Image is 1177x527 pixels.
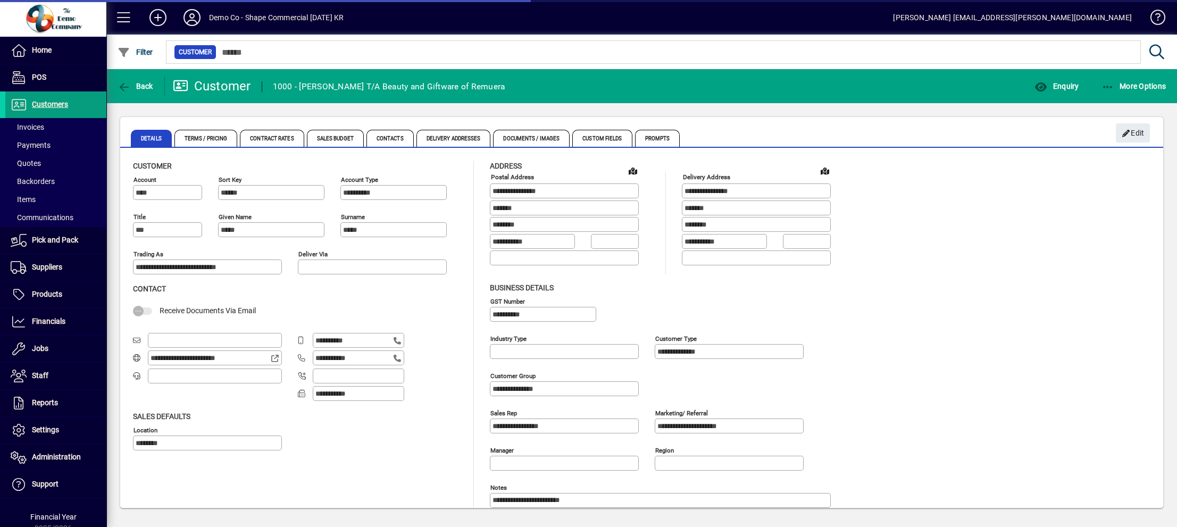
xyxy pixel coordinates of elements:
a: Staff [5,363,106,389]
span: Home [32,46,52,54]
a: Backorders [5,172,106,190]
a: View on map [816,162,833,179]
mat-label: Sort key [219,176,241,183]
mat-label: Customer group [490,372,536,379]
span: Quotes [11,159,41,168]
span: Back [118,82,153,90]
mat-label: Notes [490,483,507,491]
span: Suppliers [32,263,62,271]
mat-label: Marketing/ Referral [655,409,708,416]
span: Backorders [11,177,55,186]
a: Suppliers [5,254,106,281]
mat-label: Given name [219,213,252,221]
span: Custom Fields [572,130,632,147]
mat-label: Industry type [490,334,527,342]
button: Profile [175,8,209,27]
span: Customer [179,47,212,57]
mat-label: Deliver via [298,250,328,258]
a: Jobs [5,336,106,362]
div: Demo Co - Shape Commercial [DATE] KR [209,9,344,26]
span: Delivery Addresses [416,130,491,147]
mat-label: Title [133,213,146,221]
button: Add [141,8,175,27]
span: Support [32,480,59,488]
span: Sales Budget [307,130,364,147]
button: Edit [1116,123,1150,143]
button: Enquiry [1032,77,1081,96]
span: Invoices [11,123,44,131]
a: Communications [5,208,106,227]
span: Communications [11,213,73,222]
a: Reports [5,390,106,416]
mat-label: Trading as [133,250,163,258]
a: View on map [624,162,641,179]
a: Payments [5,136,106,154]
span: Documents / Images [493,130,570,147]
div: Customer [173,78,251,95]
a: Pick and Pack [5,227,106,254]
mat-label: Surname [341,213,365,221]
mat-label: Sales rep [490,409,517,416]
span: Administration [32,453,81,461]
a: POS [5,64,106,91]
div: 1000 - [PERSON_NAME] T/A Beauty and Giftware of Remuera [273,78,505,95]
mat-label: GST Number [490,297,525,305]
span: Business details [490,283,554,292]
span: Receive Documents Via Email [160,306,256,315]
span: Sales defaults [133,412,190,421]
span: Products [32,290,62,298]
span: Reports [32,398,58,407]
span: Contract Rates [240,130,304,147]
button: More Options [1099,77,1169,96]
a: Items [5,190,106,208]
span: Financial Year [30,513,77,521]
a: Settings [5,417,106,444]
span: Staff [32,371,48,380]
span: Settings [32,425,59,434]
div: [PERSON_NAME] [EMAIL_ADDRESS][PERSON_NAME][DOMAIN_NAME] [893,9,1132,26]
span: Customer [133,162,172,170]
span: Pick and Pack [32,236,78,244]
span: Filter [118,48,153,56]
a: Administration [5,444,106,471]
mat-label: Region [655,446,674,454]
mat-label: Account Type [341,176,378,183]
a: Knowledge Base [1142,2,1164,37]
mat-label: Location [133,426,157,433]
a: Support [5,471,106,498]
mat-label: Account [133,176,156,183]
span: Terms / Pricing [174,130,238,147]
span: More Options [1101,82,1166,90]
app-page-header-button: Back [106,77,165,96]
mat-label: Customer type [655,334,697,342]
span: Payments [11,141,51,149]
span: Contact [133,285,166,293]
a: Home [5,37,106,64]
a: Invoices [5,118,106,136]
span: Jobs [32,344,48,353]
span: Contacts [366,130,414,147]
span: Items [11,195,36,204]
mat-label: Manager [490,446,514,454]
button: Back [115,77,156,96]
span: Prompts [635,130,680,147]
span: Customers [32,100,68,108]
span: Edit [1122,124,1145,142]
span: Address [490,162,522,170]
button: Filter [115,43,156,62]
a: Financials [5,308,106,335]
a: Quotes [5,154,106,172]
span: POS [32,73,46,81]
span: Details [131,130,172,147]
span: Financials [32,317,65,325]
a: Products [5,281,106,308]
span: Enquiry [1034,82,1079,90]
